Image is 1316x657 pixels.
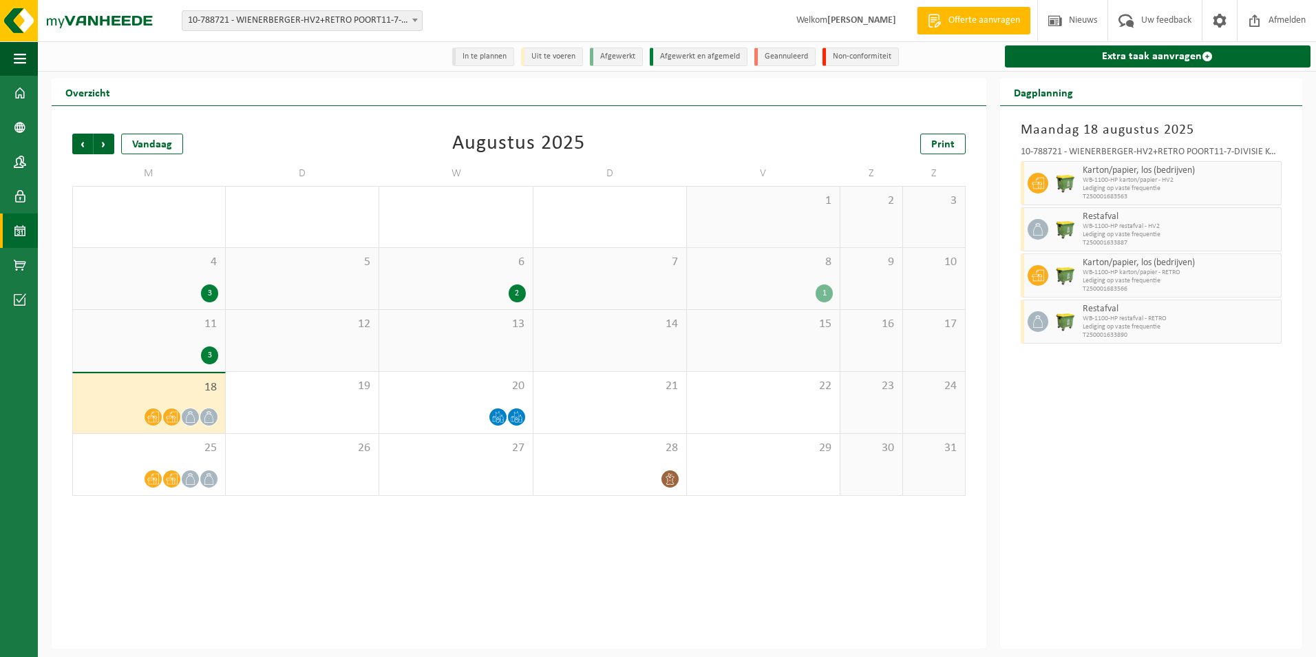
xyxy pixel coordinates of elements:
span: WB-1100-HP karton/papier - HV2 [1083,176,1277,185]
span: 25 [80,441,218,456]
img: WB-1100-HPE-GN-50 [1055,219,1076,240]
span: 3 [910,194,958,209]
td: D [226,161,379,186]
td: W [379,161,533,186]
span: Karton/papier, los (bedrijven) [1083,258,1277,269]
div: 2 [509,284,526,302]
h3: Maandag 18 augustus 2025 [1021,120,1282,140]
a: Extra taak aanvragen [1005,45,1310,67]
span: 29 [694,441,833,456]
span: 30 [847,441,895,456]
div: Vandaag [121,134,183,154]
span: Offerte aanvragen [945,14,1023,28]
span: WB-1100-HP restafval - HV2 [1083,222,1277,231]
td: Z [840,161,903,186]
span: 27 [386,441,525,456]
span: 20 [386,379,525,394]
div: 10-788721 - WIENERBERGER-HV2+RETRO POORT11-7-DIVISIE KORTEMARK - KORTEMARK [1021,147,1282,161]
span: Lediging op vaste frequentie [1083,231,1277,239]
span: 16 [847,317,895,332]
td: Z [903,161,966,186]
span: Lediging op vaste frequentie [1083,323,1277,331]
h2: Overzicht [52,79,124,105]
span: Volgende [94,134,114,154]
span: WB-1100-HP restafval - RETRO [1083,315,1277,323]
span: 31 [910,441,958,456]
span: 6 [386,255,525,270]
span: 17 [910,317,958,332]
span: T250001683563 [1083,193,1277,201]
span: 15 [694,317,833,332]
span: 1 [694,194,833,209]
h2: Dagplanning [1000,79,1087,105]
span: 21 [540,379,679,394]
span: 14 [540,317,679,332]
span: 2 [847,194,895,209]
span: 8 [694,255,833,270]
span: Print [931,139,955,150]
span: 24 [910,379,958,394]
span: 7 [540,255,679,270]
span: 19 [233,379,372,394]
div: 3 [201,284,218,302]
span: T250001633890 [1083,331,1277,340]
span: 22 [694,379,833,394]
span: Vorige [72,134,93,154]
span: Restafval [1083,211,1277,222]
span: 28 [540,441,679,456]
li: Uit te voeren [521,48,583,66]
td: V [687,161,840,186]
a: Print [920,134,966,154]
li: Non-conformiteit [822,48,899,66]
div: Augustus 2025 [452,134,585,154]
span: 23 [847,379,895,394]
div: 1 [816,284,833,302]
img: WB-1100-HPE-GN-50 [1055,265,1076,286]
li: Geannuleerd [754,48,816,66]
span: 10-788721 - WIENERBERGER-HV2+RETRO POORT11-7-DIVISIE KORTEMARK - KORTEMARK [182,11,422,30]
span: 13 [386,317,525,332]
span: Lediging op vaste frequentie [1083,185,1277,193]
strong: [PERSON_NAME] [827,15,896,25]
span: 10-788721 - WIENERBERGER-HV2+RETRO POORT11-7-DIVISIE KORTEMARK - KORTEMARK [182,10,423,31]
span: T250001683566 [1083,285,1277,293]
span: 26 [233,441,372,456]
img: WB-1100-HPE-GN-50 [1055,173,1076,194]
span: WB-1100-HP karton/papier - RETRO [1083,269,1277,277]
li: Afgewerkt en afgemeld [650,48,747,66]
span: Karton/papier, los (bedrijven) [1083,165,1277,176]
span: 18 [80,380,218,395]
td: M [72,161,226,186]
span: 11 [80,317,218,332]
li: Afgewerkt [590,48,643,66]
span: 5 [233,255,372,270]
div: 3 [201,346,218,364]
img: WB-1100-HPE-GN-50 [1055,311,1076,332]
span: Lediging op vaste frequentie [1083,277,1277,285]
li: In te plannen [452,48,514,66]
td: D [533,161,687,186]
span: Restafval [1083,304,1277,315]
span: 10 [910,255,958,270]
span: T250001633887 [1083,239,1277,247]
span: 4 [80,255,218,270]
a: Offerte aanvragen [917,7,1030,34]
span: 9 [847,255,895,270]
span: 12 [233,317,372,332]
